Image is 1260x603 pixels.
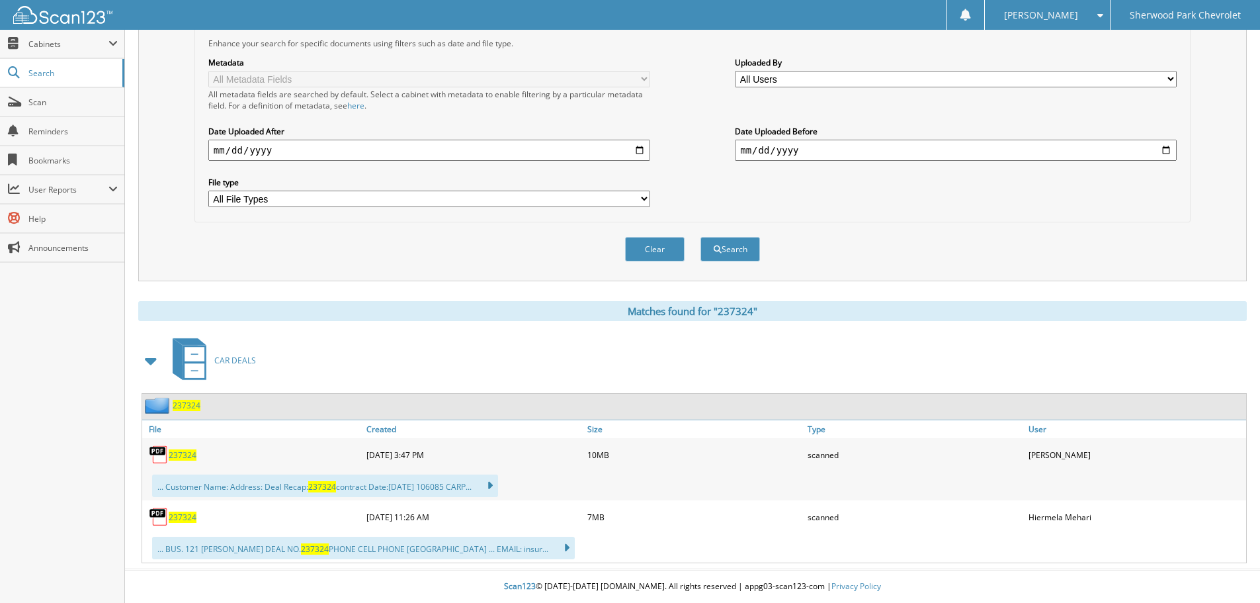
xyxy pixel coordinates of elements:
span: Search [28,68,116,79]
a: Privacy Policy [831,580,881,592]
img: PDF.png [149,445,169,465]
div: Enhance your search for specific documents using filters such as date and file type. [202,38,1183,49]
img: folder2.png [145,397,173,414]
button: Search [700,237,760,261]
div: 7MB [584,504,805,530]
iframe: Chat Widget [1194,539,1260,603]
div: Hiermela Mehari [1025,504,1246,530]
div: Matches found for "237324" [138,301,1247,321]
span: Cabinets [28,38,108,50]
div: [DATE] 3:47 PM [363,441,584,468]
span: Announcements [28,242,118,254]
div: [DATE] 11:26 AM [363,504,584,530]
div: All metadata fields are searched by default. Select a cabinet with metadata to enable filtering b... [208,89,650,111]
a: User [1025,420,1246,438]
img: PDF.png [149,507,169,527]
input: start [208,140,650,161]
label: Date Uploaded Before [735,126,1177,137]
div: 10MB [584,441,805,468]
span: Sherwood Park Chevrolet [1130,11,1241,19]
div: ... BUS. 121 [PERSON_NAME] DEAL NO. PHONE CELL PHONE [GEOGRAPHIC_DATA] ... EMAIL: insur... [152,537,575,559]
span: Scan [28,97,118,108]
a: File [142,420,363,438]
div: scanned [804,441,1025,468]
span: User Reports [28,184,108,195]
a: CAR DEALS [165,334,256,387]
input: end [735,140,1177,161]
span: Reminders [28,126,118,137]
a: 237324 [169,449,196,461]
span: CAR DEALS [214,355,256,366]
span: Bookmarks [28,155,118,166]
label: File type [208,177,650,188]
span: 237324 [301,543,329,555]
span: 237324 [308,481,336,492]
a: here [347,100,364,111]
div: [PERSON_NAME] [1025,441,1246,468]
label: Uploaded By [735,57,1177,68]
a: 237324 [173,400,200,411]
a: Type [804,420,1025,438]
label: Metadata [208,57,650,68]
a: Size [584,420,805,438]
span: [PERSON_NAME] [1004,11,1078,19]
div: scanned [804,504,1025,530]
button: Clear [625,237,685,261]
div: ... Customer Name: Address: Deal Recap: contract Date:[DATE] 106085 CARP... [152,475,498,497]
a: Created [363,420,584,438]
span: Scan123 [504,580,536,592]
a: 237324 [169,512,196,523]
div: © [DATE]-[DATE] [DOMAIN_NAME]. All rights reserved | appg03-scan123-com | [125,571,1260,603]
span: Help [28,213,118,224]
img: scan123-logo-white.svg [13,6,112,24]
label: Date Uploaded After [208,126,650,137]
